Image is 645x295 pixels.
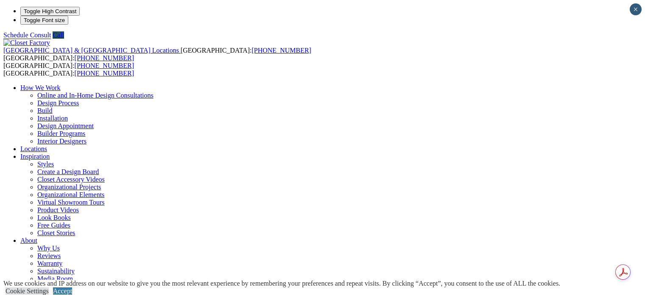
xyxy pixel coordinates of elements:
a: Warranty [37,260,62,267]
span: [GEOGRAPHIC_DATA]: [GEOGRAPHIC_DATA]: [3,47,311,62]
button: Toggle Font size [20,16,68,25]
a: Build [37,107,53,114]
a: Installation [37,115,68,122]
a: Cookie Settings [6,287,49,295]
a: [PHONE_NUMBER] [251,47,311,54]
a: [PHONE_NUMBER] [75,54,134,62]
a: Design Appointment [37,122,94,129]
a: Closet Accessory Videos [37,176,105,183]
a: Call [53,31,64,39]
a: Sustainability [37,267,75,275]
a: Design Process [37,99,79,107]
span: [GEOGRAPHIC_DATA] & [GEOGRAPHIC_DATA] Locations [3,47,179,54]
button: Toggle High Contrast [20,7,80,16]
span: [GEOGRAPHIC_DATA]: [GEOGRAPHIC_DATA]: [3,62,134,77]
a: Why Us [37,244,60,252]
a: Organizational Projects [37,183,101,191]
a: Organizational Elements [37,191,104,198]
div: We use cookies and IP address on our website to give you the most relevant experience by remember... [3,280,560,287]
a: Free Guides [37,222,70,229]
a: Schedule Consult [3,31,51,39]
a: [PHONE_NUMBER] [75,62,134,69]
span: Toggle Font size [24,17,65,23]
a: How We Work [20,84,61,91]
a: Accept [53,287,72,295]
a: Reviews [37,252,61,259]
img: Closet Factory [3,39,50,47]
button: Close [630,3,642,15]
a: Look Books [37,214,71,221]
a: [PHONE_NUMBER] [75,70,134,77]
a: Inspiration [20,153,50,160]
a: Interior Designers [37,138,87,145]
a: Closet Stories [37,229,75,236]
span: Toggle High Contrast [24,8,76,14]
a: Virtual Showroom Tours [37,199,105,206]
a: Locations [20,145,47,152]
a: Styles [37,160,54,168]
a: Online and In-Home Design Consultations [37,92,154,99]
a: [GEOGRAPHIC_DATA] & [GEOGRAPHIC_DATA] Locations [3,47,181,54]
a: Builder Programs [37,130,85,137]
a: Media Room [37,275,73,282]
a: Create a Design Board [37,168,99,175]
a: About [20,237,37,244]
a: Product Videos [37,206,79,214]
